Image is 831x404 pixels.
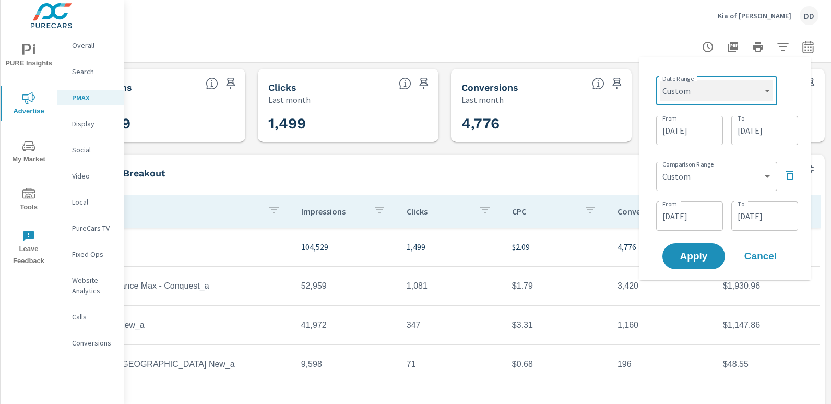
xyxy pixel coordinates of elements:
[57,90,124,105] div: PMAX
[398,273,504,299] td: 1,081
[57,38,124,53] div: Overall
[72,312,115,322] p: Calls
[399,77,411,90] span: The number of times an ad was clicked by a consumer.
[69,273,293,299] td: C - Performance Max - Conquest_a
[718,11,791,20] p: Kia of [PERSON_NAME]
[461,115,621,133] h3: 4,776
[72,223,115,233] p: PureCars TV
[512,241,601,253] p: $2.09
[293,351,398,377] td: 9,598
[729,243,792,269] button: Cancel
[740,252,781,261] span: Cancel
[268,115,428,133] h3: 1,499
[398,351,504,377] td: 71
[57,309,124,325] div: Calls
[773,37,793,57] button: Apply Filters
[293,312,398,338] td: 41,972
[504,273,609,299] td: $1.79
[4,188,54,213] span: Tools
[407,241,495,253] p: 1,499
[57,116,124,132] div: Display
[268,93,311,106] p: Last month
[398,312,504,338] td: 347
[72,145,115,155] p: Social
[747,37,768,57] button: Print Report
[75,115,235,133] h3: 104,529
[461,93,504,106] p: Last month
[57,272,124,299] div: Website Analytics
[609,75,625,92] span: Save this to your personalized report
[407,206,470,217] p: Clicks
[416,75,432,92] span: Save this to your personalized report
[77,206,259,217] p: Campaign
[206,77,218,90] span: The number of times an ad was shown on your behalf.
[4,44,54,69] span: PURE Insights
[72,66,115,77] p: Search
[504,351,609,377] td: $0.68
[57,142,124,158] div: Social
[1,31,57,271] div: nav menu
[72,249,115,259] p: Fixed Ops
[609,312,715,338] td: 1,160
[69,312,293,338] td: PMax - VA New_a
[222,75,239,92] span: Save this to your personalized report
[715,351,820,377] td: $48.55
[57,220,124,236] div: PureCars TV
[4,92,54,117] span: Advertise
[57,168,124,184] div: Video
[609,351,715,377] td: 196
[69,351,293,377] td: C - PMax - [GEOGRAPHIC_DATA] New_a
[72,338,115,348] p: Conversions
[72,118,115,129] p: Display
[4,140,54,165] span: My Market
[722,37,743,57] button: "Export Report to PDF"
[301,241,390,253] p: 104,529
[673,252,715,261] span: Apply
[715,273,820,299] td: $1,930.96
[57,64,124,79] div: Search
[72,92,115,103] p: PMAX
[504,312,609,338] td: $3.31
[4,230,54,267] span: Leave Feedback
[268,82,296,93] h5: Clicks
[72,40,115,51] p: Overall
[662,243,725,269] button: Apply
[72,171,115,181] p: Video
[57,194,124,210] div: Local
[461,82,518,93] h5: Conversions
[618,206,681,217] p: Conversions
[592,77,604,90] span: Total Conversions include Actions, Leads and Unmapped.
[715,312,820,338] td: $1,147.86
[293,273,398,299] td: 52,959
[57,246,124,262] div: Fixed Ops
[72,197,115,207] p: Local
[800,6,818,25] div: DD
[798,37,818,57] button: Select Date Range
[618,241,706,253] p: 4,776
[609,273,715,299] td: 3,420
[72,275,115,296] p: Website Analytics
[301,206,365,217] p: Impressions
[512,206,576,217] p: CPC
[57,335,124,351] div: Conversions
